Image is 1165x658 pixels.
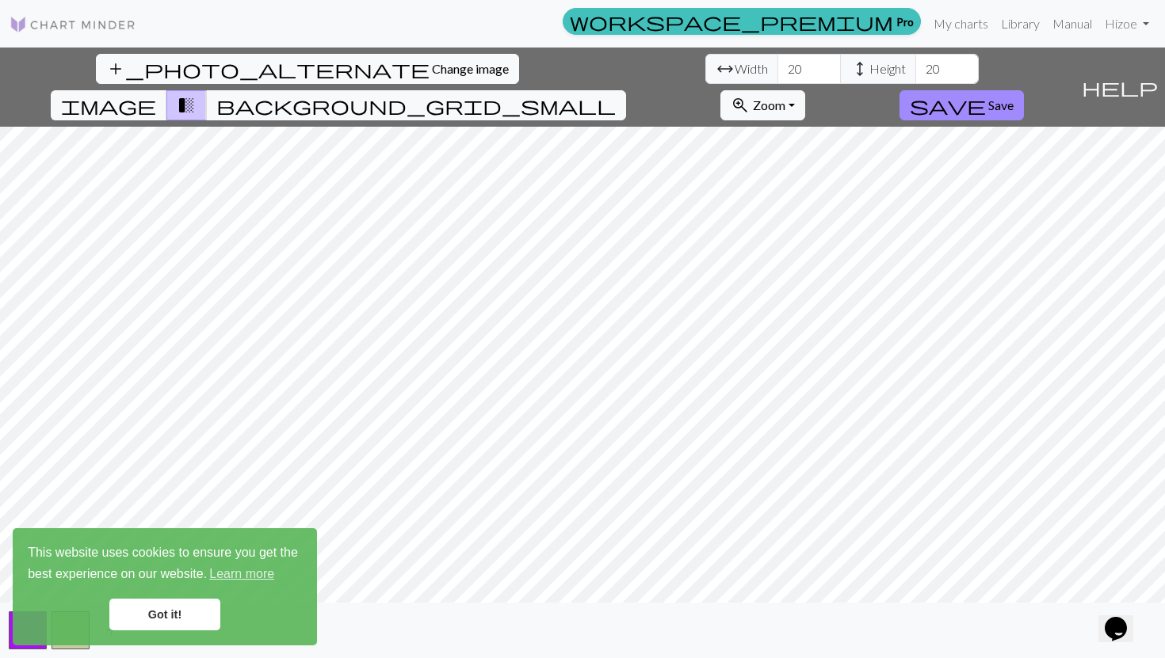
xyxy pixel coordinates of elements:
span: image [61,94,156,116]
span: zoom_in [731,94,750,116]
a: Library [995,8,1046,40]
button: Help [1075,48,1165,127]
a: dismiss cookie message [109,599,220,630]
span: Height [869,59,906,78]
span: This website uses cookies to ensure you get the best experience on our website. [28,543,302,586]
span: Change image [432,61,509,76]
span: height [850,58,869,80]
span: Width [735,59,768,78]
span: Save [988,97,1014,112]
a: learn more about cookies [207,562,277,586]
span: arrow_range [716,58,735,80]
button: Change image [96,54,519,84]
a: My charts [927,8,995,40]
button: Zoom [720,90,805,120]
span: transition_fade [177,94,196,116]
span: add_photo_alternate [106,58,430,80]
span: workspace_premium [570,10,893,32]
span: help [1082,76,1158,98]
img: Logo [10,15,136,34]
div: cookieconsent [13,528,317,645]
a: Hizoe [1098,8,1155,40]
a: Manual [1046,8,1098,40]
span: background_grid_small [216,94,616,116]
a: Pro [563,8,921,35]
button: Save [900,90,1024,120]
iframe: chat widget [1098,595,1149,642]
span: Zoom [753,97,785,112]
span: save [910,94,986,116]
